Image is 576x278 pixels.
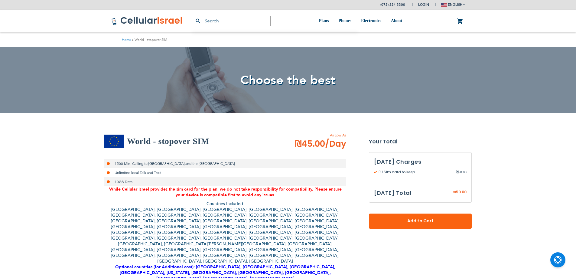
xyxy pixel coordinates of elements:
[319,18,329,23] span: Plans
[374,169,456,175] span: EU Sim card to keep
[338,18,351,23] span: Phones
[374,157,467,166] h3: [DATE] Charges
[391,10,402,32] a: About
[131,37,167,43] li: World - stopover SIM
[240,72,336,89] span: Choose the best
[456,189,467,195] span: 50.00
[456,169,467,175] span: 50.00
[122,38,131,42] a: Home
[111,16,183,25] img: Cellular Israel Logo
[104,159,346,168] li: 1500 Min. Calling to [GEOGRAPHIC_DATA] and the [GEOGRAPHIC_DATA]
[456,169,458,175] span: ₪
[104,135,124,148] img: World - stopover SIM
[338,10,351,32] a: Phones
[104,177,346,186] li: 10GB Data
[278,132,346,138] span: As Low As
[319,10,329,32] a: Plans
[418,2,429,7] span: Login
[391,18,402,23] span: About
[109,186,342,198] span: While Cellular Israel provides the sim card for the plan, we do not take responsibility for compa...
[441,0,465,9] button: english
[369,214,472,229] button: Add to Cart
[369,137,472,146] strong: Your Total
[295,138,346,150] span: ₪45.00
[441,3,447,7] img: english
[361,10,381,32] a: Electronics
[374,188,412,198] h3: [DATE] Total
[453,190,456,195] span: ₪
[389,218,452,224] span: Add to Cart
[104,168,346,177] li: Unlimited local Talk and Text
[127,135,209,147] h2: World - stopover SIM
[380,2,405,7] a: (072) 224-3300
[192,16,271,26] input: Search
[361,18,381,23] span: Electronics
[325,138,346,150] span: /Day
